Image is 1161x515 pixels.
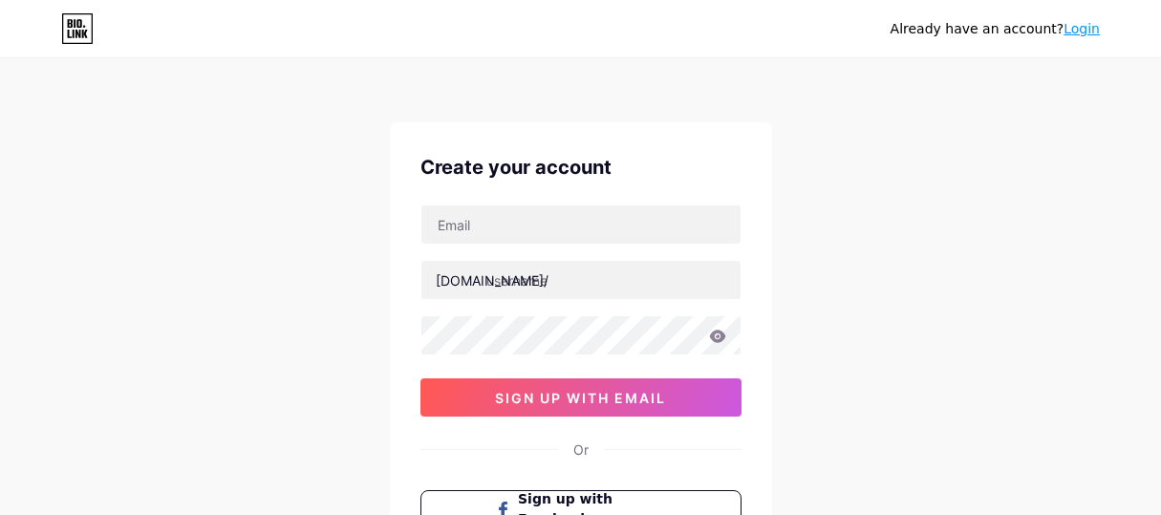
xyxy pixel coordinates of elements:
button: sign up with email [420,378,742,417]
a: Login [1064,21,1100,36]
div: Create your account [420,153,742,182]
div: Already have an account? [891,19,1100,39]
input: username [421,261,741,299]
input: Email [421,205,741,244]
div: [DOMAIN_NAME]/ [436,270,548,290]
span: sign up with email [495,390,666,406]
div: Or [573,440,589,460]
